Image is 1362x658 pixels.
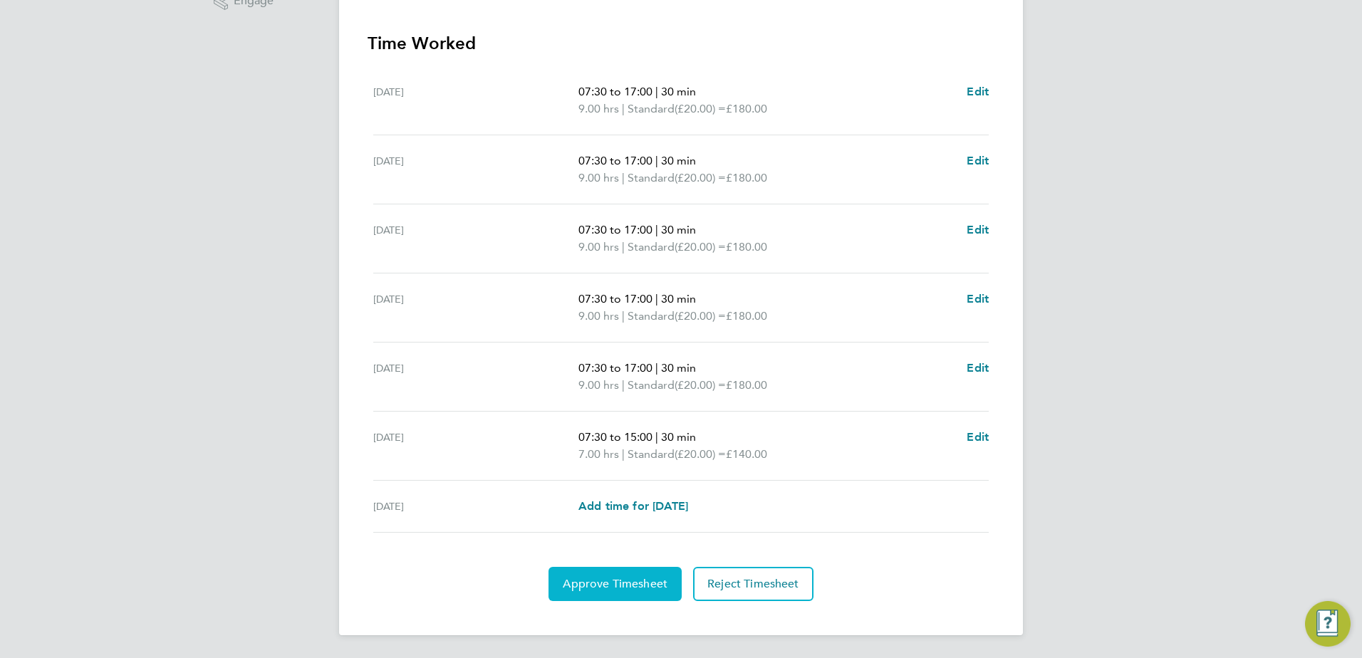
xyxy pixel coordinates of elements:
[622,447,625,461] span: |
[578,447,619,461] span: 7.00 hrs
[661,85,696,98] span: 30 min
[578,378,619,392] span: 9.00 hrs
[967,221,989,239] a: Edit
[967,360,989,377] a: Edit
[675,102,726,115] span: (£20.00) =
[675,378,726,392] span: (£20.00) =
[967,292,989,305] span: Edit
[655,223,658,236] span: |
[578,499,688,513] span: Add time for [DATE]
[622,240,625,254] span: |
[373,498,578,515] div: [DATE]
[622,102,625,115] span: |
[373,83,578,117] div: [DATE]
[661,361,696,375] span: 30 min
[622,171,625,184] span: |
[661,292,696,305] span: 30 min
[578,223,653,236] span: 07:30 to 17:00
[628,169,675,187] span: Standard
[967,85,989,98] span: Edit
[373,152,578,187] div: [DATE]
[549,567,682,601] button: Approve Timesheet
[628,308,675,325] span: Standard
[967,223,989,236] span: Edit
[675,309,726,323] span: (£20.00) =
[622,309,625,323] span: |
[578,361,653,375] span: 07:30 to 17:00
[578,292,653,305] span: 07:30 to 17:00
[373,221,578,256] div: [DATE]
[563,577,667,591] span: Approve Timesheet
[967,430,989,444] span: Edit
[578,309,619,323] span: 9.00 hrs
[726,447,767,461] span: £140.00
[628,239,675,256] span: Standard
[578,85,653,98] span: 07:30 to 17:00
[967,361,989,375] span: Edit
[726,240,767,254] span: £180.00
[578,171,619,184] span: 9.00 hrs
[578,240,619,254] span: 9.00 hrs
[373,429,578,463] div: [DATE]
[675,447,726,461] span: (£20.00) =
[967,83,989,100] a: Edit
[578,498,688,515] a: Add time for [DATE]
[578,102,619,115] span: 9.00 hrs
[661,223,696,236] span: 30 min
[967,154,989,167] span: Edit
[628,377,675,394] span: Standard
[967,291,989,308] a: Edit
[967,429,989,446] a: Edit
[661,430,696,444] span: 30 min
[622,378,625,392] span: |
[373,360,578,394] div: [DATE]
[675,240,726,254] span: (£20.00) =
[655,361,658,375] span: |
[655,292,658,305] span: |
[707,577,799,591] span: Reject Timesheet
[726,171,767,184] span: £180.00
[628,100,675,117] span: Standard
[368,32,994,55] h3: Time Worked
[578,430,653,444] span: 07:30 to 15:00
[726,378,767,392] span: £180.00
[373,291,578,325] div: [DATE]
[967,152,989,169] a: Edit
[655,430,658,444] span: |
[655,154,658,167] span: |
[675,171,726,184] span: (£20.00) =
[726,102,767,115] span: £180.00
[1305,601,1351,647] button: Engage Resource Center
[661,154,696,167] span: 30 min
[578,154,653,167] span: 07:30 to 17:00
[655,85,658,98] span: |
[693,567,813,601] button: Reject Timesheet
[726,309,767,323] span: £180.00
[628,446,675,463] span: Standard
